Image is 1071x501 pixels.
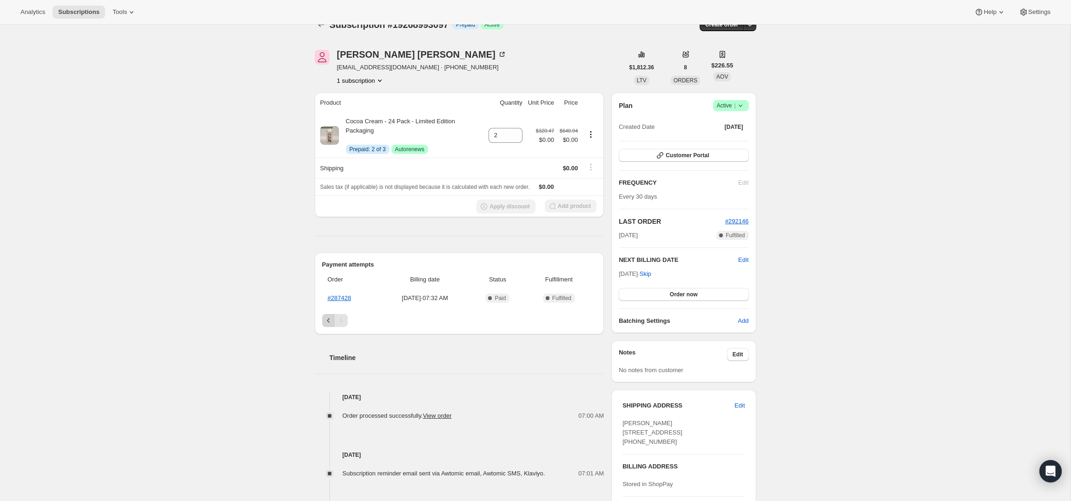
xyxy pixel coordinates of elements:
button: 8 [678,61,693,74]
div: Cocoa Cream - 24 Pack - Limited Edition Packaging [339,117,483,154]
button: Create order [700,18,744,31]
button: $1,812.36 [624,61,660,74]
button: Edit [727,348,749,361]
span: | [734,102,735,109]
span: Fulfillment [527,275,591,284]
span: $0.00 [563,165,578,172]
span: Order now [670,291,698,298]
h2: Plan [619,101,633,110]
h2: FREQUENCY [619,178,738,187]
button: Help [969,6,1011,19]
a: #287428 [328,294,351,301]
h4: [DATE] [315,393,604,402]
button: Add [732,314,754,328]
img: product img [320,126,339,144]
span: Create order [705,21,738,28]
span: [PERSON_NAME] [STREET_ADDRESS] [PHONE_NUMBER] [622,420,682,445]
span: Autorenews [395,146,424,153]
span: Subscriptions [58,8,99,16]
span: Edit [734,401,745,410]
span: Active [717,101,745,110]
small: $640.94 [560,128,578,134]
button: Product actions [583,129,598,140]
h2: NEXT BILLING DATE [619,255,738,265]
div: [PERSON_NAME] [PERSON_NAME] [337,50,507,59]
span: Help [984,8,996,16]
button: Order now [619,288,748,301]
button: Skip [634,267,657,281]
span: Settings [1028,8,1051,16]
span: $0.00 [539,183,554,190]
button: #292146 [725,217,749,226]
span: AOV [716,73,728,80]
div: Open Intercom Messenger [1039,460,1062,482]
span: 07:01 AM [578,469,604,478]
h2: LAST ORDER [619,217,725,226]
span: No notes from customer [619,367,683,374]
h2: Payment attempts [322,260,597,269]
th: Unit Price [525,93,557,113]
span: Prepaid [456,21,475,28]
span: 07:00 AM [578,411,604,421]
span: Stored in ShopPay [622,481,673,488]
span: Customer Portal [666,152,709,159]
span: Elliott Graves [315,50,330,65]
button: Shipping actions [583,162,598,172]
span: Analytics [20,8,45,16]
h3: BILLING ADDRESS [622,462,745,471]
span: Tools [112,8,127,16]
a: #292146 [725,218,749,225]
span: Subscription #19268993097 [330,20,449,30]
button: Analytics [15,6,51,19]
button: Subscriptions [53,6,105,19]
span: $0.00 [560,135,578,145]
th: Order [322,269,379,290]
span: [DATE] · [619,270,651,277]
span: Edit [733,351,743,358]
h6: Batching Settings [619,316,738,326]
span: Sales tax (if applicable) is not displayed because it is calculated with each new order. [320,184,530,190]
span: Prepaid: 2 of 3 [350,146,386,153]
span: 8 [684,64,687,71]
small: $320.47 [536,128,554,134]
span: ORDERS [674,77,697,84]
span: $0.00 [536,135,554,145]
span: $226.55 [711,61,733,70]
a: View order [423,412,452,419]
span: Paid [495,294,506,302]
button: Tools [107,6,142,19]
span: Active [484,21,500,28]
button: Subscriptions [315,18,328,31]
button: Edit [729,398,750,413]
h2: Timeline [330,353,604,362]
th: Quantity [486,93,525,113]
th: Product [315,93,486,113]
span: $1,812.36 [629,64,654,71]
button: Edit [738,255,748,265]
span: Add [738,316,748,326]
button: Customer Portal [619,149,748,162]
span: Order processed successfully. [343,412,452,419]
button: Product actions [337,76,384,85]
nav: Pagination [322,314,597,327]
span: [EMAIL_ADDRESS][DOMAIN_NAME] · [PHONE_NUMBER] [337,63,507,72]
span: Status [474,275,521,284]
h3: SHIPPING ADDRESS [622,401,734,410]
th: Shipping [315,158,486,178]
span: [DATE] [725,123,743,131]
span: Every 30 days [619,193,657,200]
h3: Notes [619,348,727,361]
span: LTV [637,77,647,84]
span: Skip [640,269,651,279]
span: [DATE] · 07:32 AM [382,294,469,303]
span: [DATE] [619,231,638,240]
button: [DATE] [719,120,749,134]
h4: [DATE] [315,450,604,460]
button: Settings [1013,6,1056,19]
button: Previous [322,314,335,327]
span: Created Date [619,122,654,132]
span: Billing date [382,275,469,284]
span: Fulfilled [726,232,745,239]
